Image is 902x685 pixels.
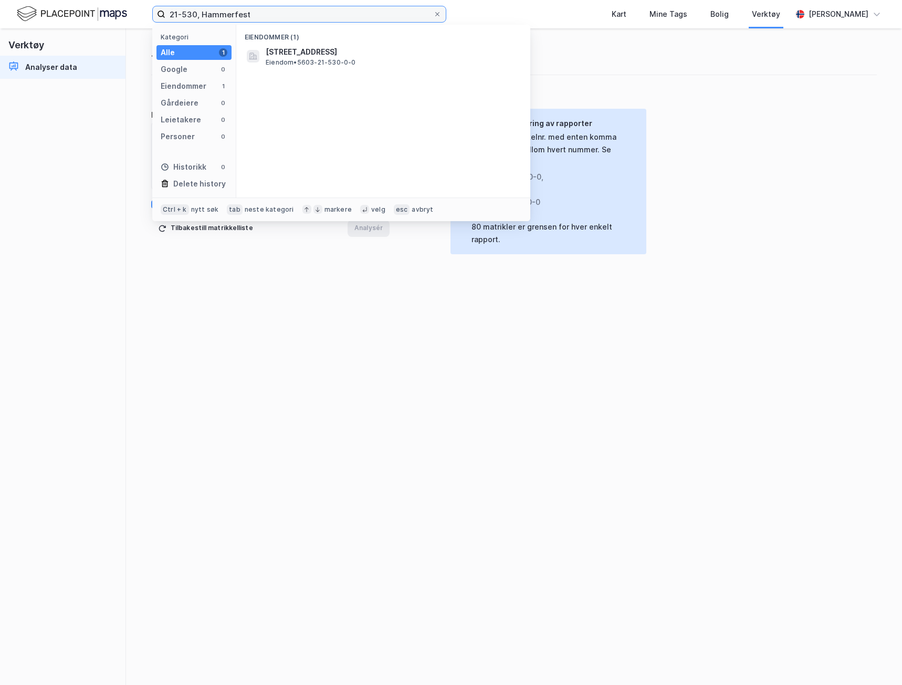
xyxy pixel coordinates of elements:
[849,635,902,685] div: Kontrollprogram for chat
[324,205,352,214] div: markere
[612,8,626,20] div: Kart
[161,204,189,215] div: Ctrl + k
[371,205,385,214] div: velg
[191,205,219,214] div: nytt søk
[219,116,227,124] div: 0
[25,61,77,74] div: Analyser data
[471,196,630,209] div: 5001-414-398-0-0
[219,82,227,90] div: 1
[151,45,877,62] div: Juridisk analyserapport
[412,205,433,214] div: avbryt
[151,220,260,237] button: Tilbakestill matrikkelliste
[165,6,433,22] input: Søk på adresse, matrikkel, gårdeiere, leietakere eller personer
[649,8,687,20] div: Mine Tags
[266,58,356,67] span: Eiendom • 5603-21-530-0-0
[471,183,630,196] div: 301-113-54-0-0 ,
[161,130,195,143] div: Personer
[471,171,630,183] div: 0301-208-667-0-0 ,
[161,80,206,92] div: Eiendommer
[151,109,390,121] div: Liste over matrikler som skal analyseres (komma eller ny linje)
[219,48,227,57] div: 1
[161,97,198,109] div: Gårdeiere
[394,204,410,215] div: esc
[471,117,638,130] div: Tips for generering av rapporter
[236,25,530,44] div: Eiendommer (1)
[219,99,227,107] div: 0
[245,205,294,214] div: neste kategori
[809,8,868,20] div: [PERSON_NAME]
[161,63,187,76] div: Google
[752,8,780,20] div: Verktøy
[849,635,902,685] iframe: Chat Widget
[227,204,243,215] div: tab
[161,161,206,173] div: Historikk
[161,33,232,41] div: Kategori
[173,178,226,190] div: Delete history
[17,5,127,23] img: logo.f888ab2527a4732fd821a326f86c7f29.svg
[219,65,227,74] div: 0
[710,8,729,20] div: Bolig
[161,46,175,59] div: Alle
[471,131,638,246] div: List opp matrikkelnr. med enten komma eller ny linje mellom hvert nummer. Se eksempel: 80 matrikl...
[219,132,227,141] div: 0
[266,46,518,58] span: [STREET_ADDRESS]
[161,113,201,126] div: Leietakere
[219,163,227,171] div: 0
